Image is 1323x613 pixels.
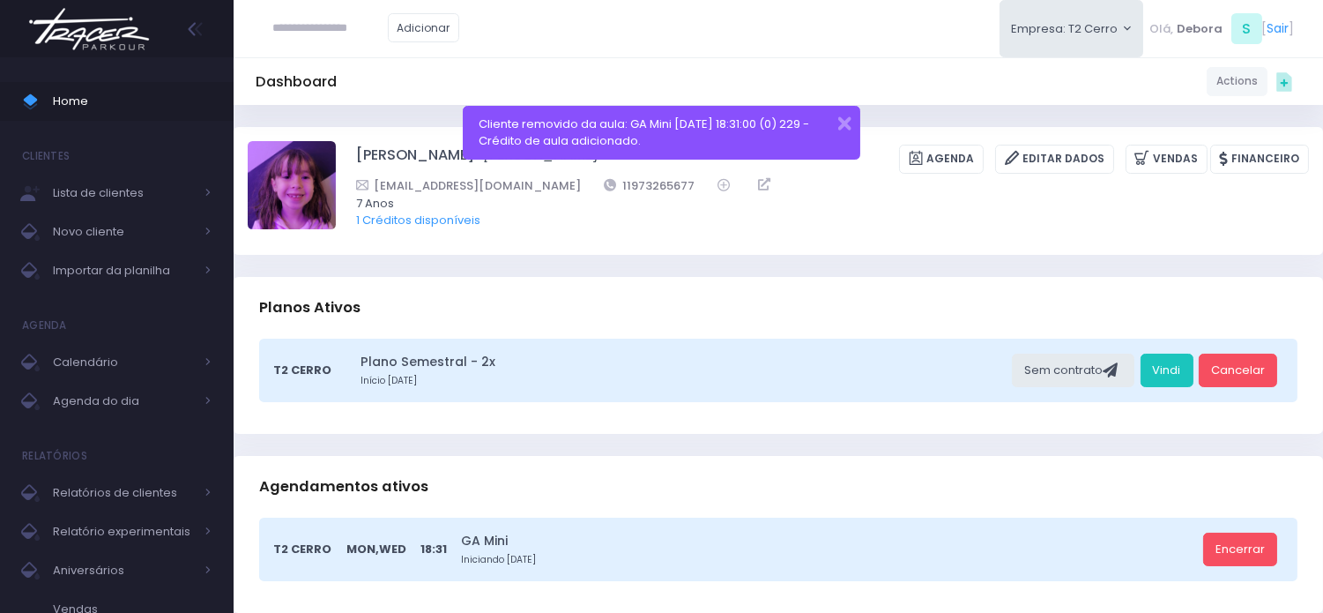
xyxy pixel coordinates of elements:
a: Actions [1207,67,1267,96]
a: Financeiro [1210,145,1309,174]
div: Sem contrato [1012,354,1134,387]
a: Adicionar [388,13,460,42]
i: [PERSON_NAME] [483,145,598,165]
h4: Agenda [22,308,67,343]
span: Novo cliente [53,221,194,243]
span: Calendário [53,351,194,374]
a: Encerrar [1203,533,1277,566]
img: Maria Clara Gallo [248,141,336,229]
span: Olá, [1150,20,1174,38]
span: Cliente removido da aula: GA Mini [DATE] 18:31:00 (0) 229 - Crédito de aula adicionado. [479,116,809,150]
h4: Relatórios [22,438,87,474]
a: Editar Dados [995,145,1114,174]
a: Plano Semestral - 2x [360,353,1007,371]
a: [PERSON_NAME] [356,145,474,174]
a: GA Mini [461,532,1197,550]
h3: Planos Ativos [259,282,360,333]
div: [ ] [1143,9,1301,49]
a: Agenda [899,145,984,174]
h4: Clientes [22,138,70,174]
span: Debora [1177,20,1223,38]
span: Importar da planilha [53,259,194,282]
span: Lista de clientes [53,182,194,205]
span: 7 Anos [356,195,1286,213]
span: T2 Cerro [274,541,332,558]
span: Aniversários [53,559,194,582]
span: T2 Cerro [274,362,332,379]
a: 11973265677 [605,176,695,195]
a: Cancelar [1199,354,1277,387]
span: Home [53,90,212,113]
span: Relatórios de clientes [53,482,194,505]
small: Início [DATE] [360,374,1007,388]
span: S [1231,13,1262,44]
span: Mon,Wed [346,541,406,558]
a: [EMAIL_ADDRESS][DOMAIN_NAME] [356,176,582,195]
small: Iniciando [DATE] [461,553,1197,567]
a: Sair [1267,19,1290,38]
span: 18:31 [420,541,447,558]
h3: Agendamentos ativos [259,461,428,512]
a: 1 Créditos disponíveis [356,212,480,228]
h5: Dashboard [256,73,337,91]
span: Relatório experimentais [53,520,194,543]
span: Agenda do dia [53,390,194,413]
a: Vindi [1141,354,1193,387]
a: Vendas [1126,145,1208,174]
